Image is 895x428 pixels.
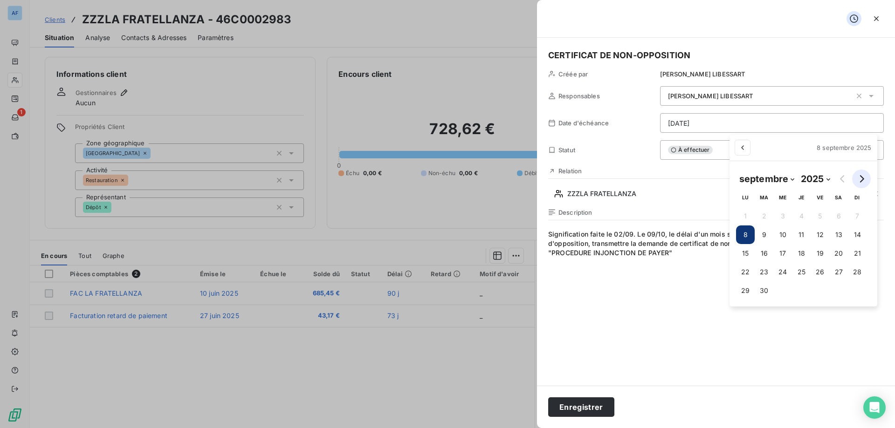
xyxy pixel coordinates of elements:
button: 6 [829,207,848,225]
button: Go to previous month [833,170,852,188]
th: mardi [755,188,773,207]
button: 14 [848,225,867,244]
button: 22 [736,263,755,281]
th: vendredi [811,188,829,207]
button: 12 [811,225,829,244]
button: 11 [792,225,811,244]
button: 21 [848,244,867,263]
th: lundi [736,188,755,207]
button: 16 [755,244,773,263]
button: 9 [755,225,773,244]
button: 8 [736,225,755,244]
button: 17 [773,244,792,263]
button: 15 [736,244,755,263]
button: 20 [829,244,848,263]
button: 26 [811,263,829,281]
th: dimanche [848,188,867,207]
button: 3 [773,207,792,225]
button: 24 [773,263,792,281]
button: 27 [829,263,848,281]
button: 4 [792,207,811,225]
button: 19 [811,244,829,263]
button: 1 [736,207,755,225]
button: 10 [773,225,792,244]
button: 23 [755,263,773,281]
button: 30 [755,281,773,300]
button: 18 [792,244,811,263]
th: samedi [829,188,848,207]
button: 13 [829,225,848,244]
button: 29 [736,281,755,300]
button: 7 [848,207,867,225]
button: 25 [792,263,811,281]
th: mercredi [773,188,792,207]
button: Go to next month [852,170,871,188]
button: 2 [755,207,773,225]
th: jeudi [792,188,811,207]
span: 8 septembre 2025 [817,144,871,151]
button: 5 [811,207,829,225]
button: 28 [848,263,867,281]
